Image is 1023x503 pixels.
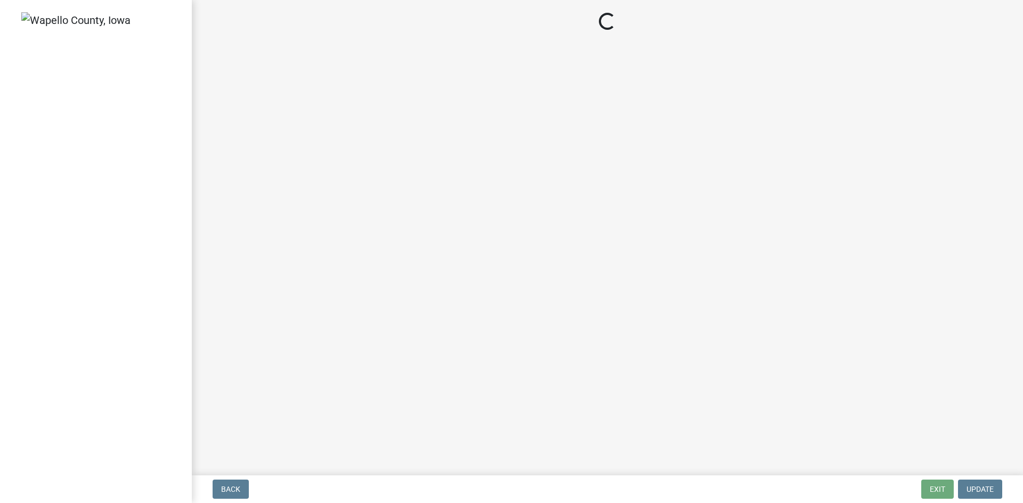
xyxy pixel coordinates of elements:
[213,480,249,499] button: Back
[967,485,994,493] span: Update
[958,480,1002,499] button: Update
[921,480,954,499] button: Exit
[221,485,240,493] span: Back
[21,12,131,28] img: Wapello County, Iowa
